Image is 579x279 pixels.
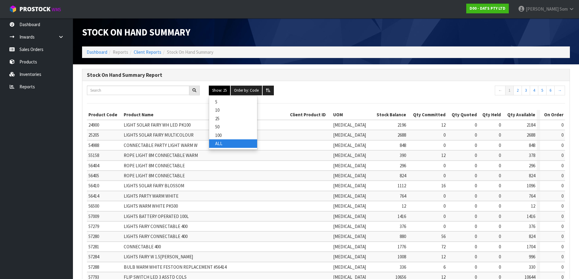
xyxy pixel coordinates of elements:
[443,142,446,148] span: 0
[134,49,161,55] a: Client Reports
[561,132,563,138] span: 0
[475,132,477,138] span: 0
[402,203,406,209] span: 12
[209,98,257,106] a: 5
[443,203,446,209] span: 0
[209,131,257,139] a: 100
[333,152,366,158] span: [MEDICAL_DATA]
[475,183,477,189] span: 0
[502,110,537,120] th: Qty Available
[88,183,99,189] span: 56410
[88,173,99,179] span: 56405
[333,223,366,229] span: [MEDICAL_DATA]
[124,233,188,239] span: LIGHTS FAIRY CONNECTABLE 400
[88,233,99,239] span: 57280
[88,152,99,158] span: 55158
[441,152,446,158] span: 12
[333,244,366,250] span: [MEDICAL_DATA]
[529,193,535,199] span: 764
[527,213,535,219] span: 1416
[122,110,288,120] th: Product Name
[538,86,546,95] a: 5
[527,183,535,189] span: 1096
[333,183,366,189] span: [MEDICAL_DATA]
[443,193,446,199] span: 0
[527,122,535,128] span: 2184
[333,122,366,128] span: [MEDICAL_DATA]
[527,132,535,138] span: 2688
[113,49,128,55] span: Reports
[499,244,501,250] span: 0
[443,213,446,219] span: 0
[475,152,477,158] span: 0
[88,254,99,260] span: 57284
[561,203,563,209] span: 0
[124,132,194,138] span: LIGHTS SOLAR FAIRY MULTICOLOUR
[561,163,563,168] span: 0
[529,163,535,168] span: 296
[332,110,371,120] th: UOM
[209,106,257,114] a: 10
[554,86,565,95] a: →
[400,264,406,270] span: 336
[9,5,17,13] img: cube-alt.png
[529,264,535,270] span: 330
[87,86,189,95] input: Search
[87,110,122,120] th: Product Code
[447,110,478,120] th: Qty Quoted
[470,6,505,11] strong: D00 - DATS PTY LTD
[475,213,477,219] span: 0
[88,203,99,209] span: 56500
[124,244,161,250] span: CONNECTABLE 400
[333,254,366,260] span: [MEDICAL_DATA]
[499,233,501,239] span: 0
[475,193,477,199] span: 0
[19,5,50,13] span: ProStock
[505,86,514,95] a: 1
[333,233,366,239] span: [MEDICAL_DATA]
[333,213,366,219] span: [MEDICAL_DATA]
[452,86,565,97] nav: Page navigation
[124,122,191,128] span: LIGHT SOLAR FAIRY WH LED PK100
[443,223,446,229] span: 0
[333,173,366,179] span: [MEDICAL_DATA]
[124,223,188,229] span: LIGHTS FAIRY CONNECTABLE 400
[124,193,178,199] span: LIGHTS PARTY WARM WHITE
[408,110,447,120] th: Qty Committed
[333,142,366,148] span: [MEDICAL_DATA]
[529,173,535,179] span: 824
[499,264,501,270] span: 0
[561,193,563,199] span: 0
[371,110,408,120] th: Stock Balance
[88,244,99,250] span: 57281
[441,183,446,189] span: 16
[400,173,406,179] span: 824
[400,152,406,158] span: 390
[124,264,226,270] span: BULB WARM WHITE FESTOON REPLACEMENT #56414
[87,72,565,78] h3: Stock On Hand Summary Report
[400,142,406,148] span: 848
[441,233,446,239] span: 56
[82,26,190,38] span: Stock On Hand Summary
[333,203,366,209] span: [MEDICAL_DATA]
[561,213,563,219] span: 0
[52,7,61,12] small: WMS
[400,163,406,168] span: 296
[443,264,446,270] span: 6
[333,132,366,138] span: [MEDICAL_DATA]
[475,264,477,270] span: 0
[124,163,185,168] span: ROPE LIGHT 8M CONNECTABLE
[124,152,198,158] span: ROPE LIGHT 8M CONNECTABLE WARM
[475,244,477,250] span: 0
[398,183,406,189] span: 1112
[475,254,477,260] span: 0
[441,254,446,260] span: 12
[499,142,501,148] span: 0
[561,223,563,229] span: 0
[522,86,530,95] a: 3
[499,183,501,189] span: 0
[124,203,178,209] span: LIGHTS WARM WHITE PK500
[561,152,563,158] span: 0
[561,183,563,189] span: 0
[529,152,535,158] span: 378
